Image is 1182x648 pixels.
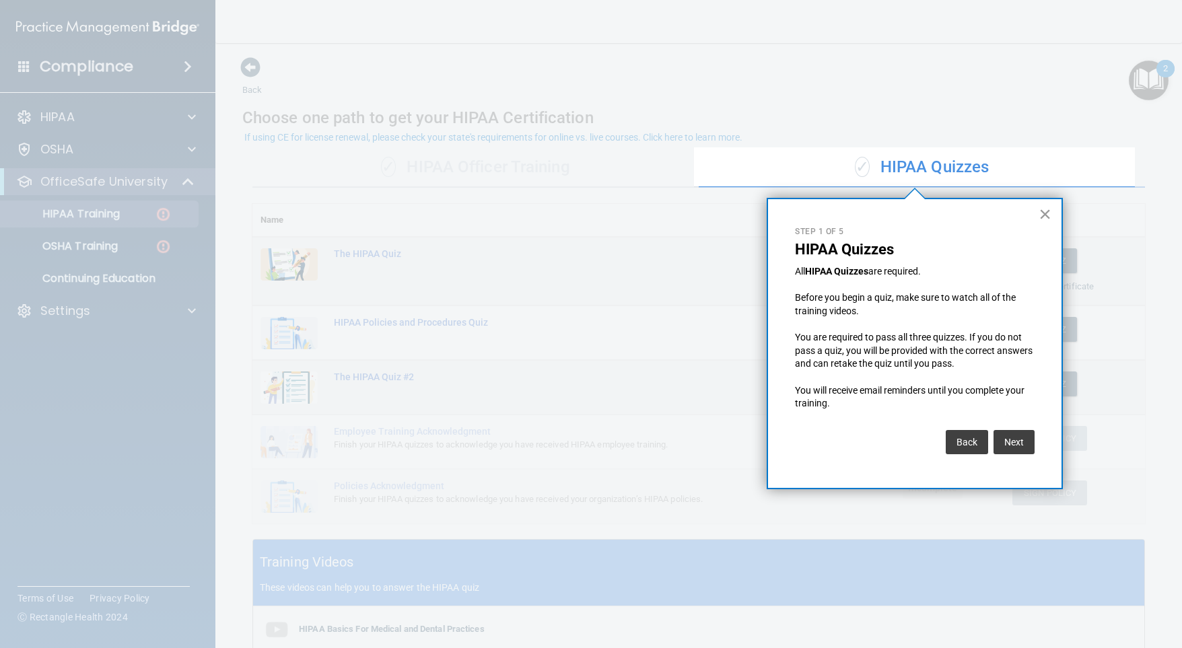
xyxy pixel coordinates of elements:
p: You will receive email reminders until you complete your training. [795,384,1035,410]
button: Back [946,430,988,454]
span: All [795,266,805,277]
span: are required. [868,266,921,277]
button: Next [994,430,1035,454]
button: Close [1039,203,1051,225]
p: HIPAA Quizzes [795,241,1035,258]
strong: HIPAA Quizzes [805,266,868,277]
p: Step 1 of 5 [795,226,1035,238]
div: HIPAA Quizzes [699,147,1145,188]
iframe: To enrich screen reader interactions, please activate Accessibility in Grammarly extension settings [1115,555,1166,606]
span: ✓ [855,157,870,177]
p: You are required to pass all three quizzes. If you do not pass a quiz, you will be provided with ... [795,331,1035,371]
p: Before you begin a quiz, make sure to watch all of the training videos. [795,291,1035,318]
